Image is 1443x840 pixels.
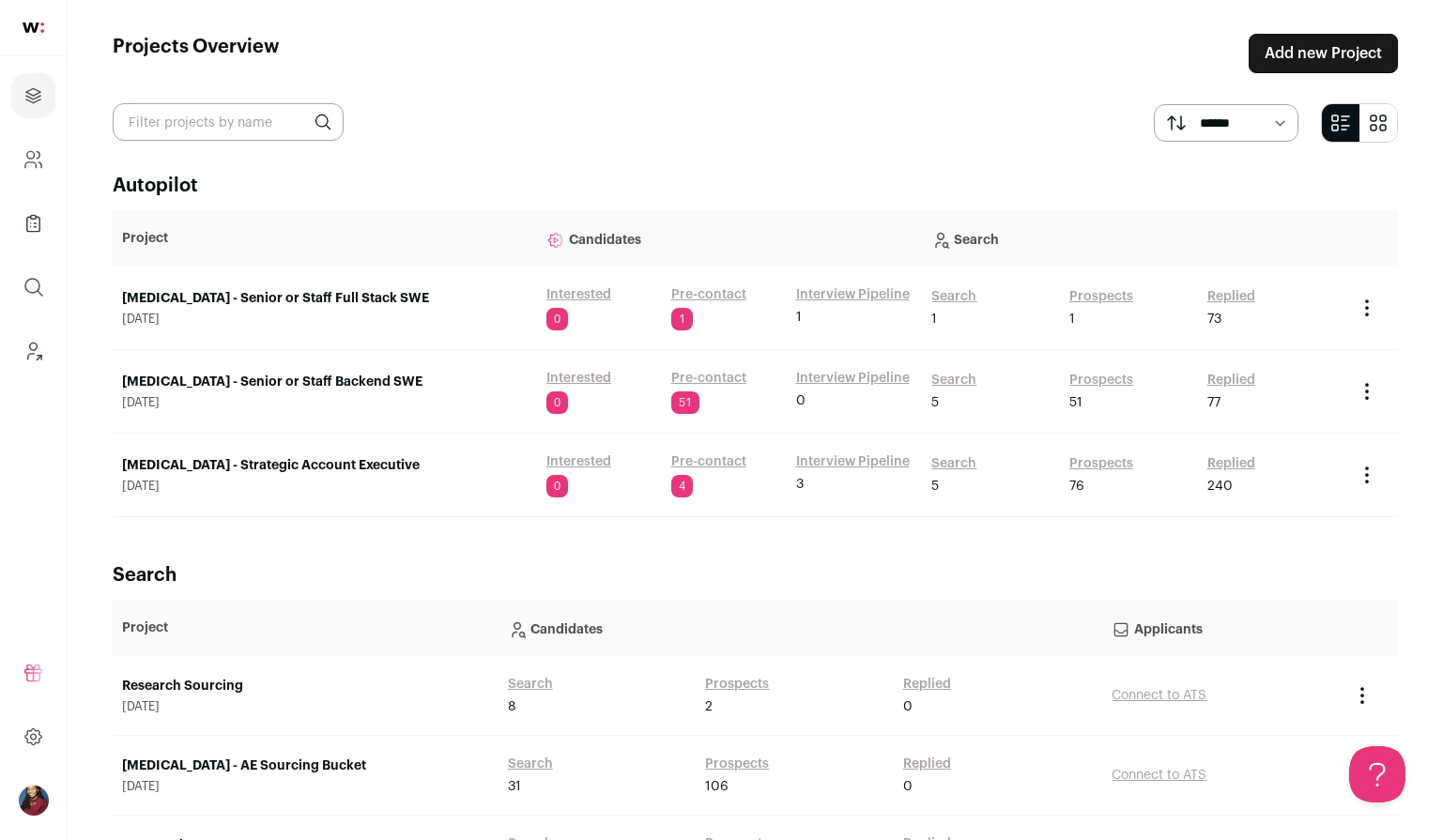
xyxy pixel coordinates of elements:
[1207,477,1233,496] span: 240
[11,328,55,374] a: Leads (Backoffice)
[671,475,693,497] span: 4
[1069,393,1082,412] span: 51
[796,369,910,388] a: Interview Pipeline
[508,697,515,716] span: 8
[19,786,49,816] button: Open dropdown
[113,173,1398,199] h2: Autopilot
[1207,393,1220,412] span: 77
[1207,287,1255,306] a: Replied
[1069,310,1075,328] span: 1
[122,289,528,308] a: [MEDICAL_DATA] - Senior or Staff Full Stack SWE
[671,285,746,304] a: Pre-contact
[23,23,44,33] img: wellfound-shorthand-0d5821cbd27db2630d0214b213865d53afaa358527fdda9d0ea32b1df1b89c2c.svg
[508,755,553,773] a: Search
[122,756,489,775] a: [MEDICAL_DATA] - AE Sourcing Bucket
[1207,454,1255,473] a: Replied
[705,777,729,796] span: 106
[903,675,951,694] a: Replied
[903,697,913,716] span: 0
[546,369,611,388] a: Interested
[1069,287,1133,306] a: Prospects
[1356,464,1378,486] button: Project Actions
[1112,689,1206,702] a: Connect to ATS
[1112,769,1206,782] a: Connect to ATS
[508,675,553,694] a: Search
[11,137,55,182] a: Company and ATS Settings
[1351,684,1374,707] button: Project Actions
[113,103,344,141] input: Filter projects by name
[546,308,568,330] span: 0
[122,779,489,794] span: [DATE]
[122,456,528,475] a: [MEDICAL_DATA] - Strategic Account Executive
[671,369,746,388] a: Pre-contact
[705,697,713,716] span: 2
[113,34,280,73] h1: Projects Overview
[113,562,1398,588] h2: Search
[705,755,769,773] a: Prospects
[1207,310,1221,328] span: 73
[796,391,806,410] span: 0
[1249,34,1398,73] a: Add new Project
[11,201,55,246] a: Company Lists
[546,452,611,471] a: Interested
[1356,297,1378,319] button: Project Actions
[122,677,489,695] a: Research Sourcing
[1069,371,1133,389] a: Prospects
[671,452,746,471] a: Pre-contact
[546,475,568,497] span: 0
[931,287,976,306] a: Search
[1349,746,1405,802] iframe: Toggle Customer Support
[671,308,693,330] span: 1
[931,454,976,473] a: Search
[931,393,939,412] span: 5
[1069,477,1084,496] span: 76
[931,310,937,328] span: 1
[11,73,55,118] a: Projects
[122,619,489,637] p: Project
[1069,454,1133,473] a: Prospects
[705,675,769,694] a: Prospects
[122,229,528,248] p: Project
[796,475,804,494] span: 3
[19,786,49,816] img: 10010497-medium_jpg
[122,312,528,327] span: [DATE]
[1356,380,1378,403] button: Project Actions
[903,755,951,773] a: Replied
[122,395,528,410] span: [DATE]
[1207,371,1255,389] a: Replied
[122,479,528,494] span: [DATE]
[122,373,528,391] a: [MEDICAL_DATA] - Senior or Staff Backend SWE
[796,285,910,304] a: Interview Pipeline
[508,777,521,796] span: 31
[903,777,913,796] span: 0
[796,308,802,327] span: 1
[931,371,976,389] a: Search
[1112,609,1332,647] p: Applicants
[671,391,699,414] span: 51
[796,452,910,471] a: Interview Pipeline
[122,699,489,714] span: [DATE]
[931,477,939,496] span: 5
[546,285,611,304] a: Interested
[546,391,568,414] span: 0
[508,609,1094,647] p: Candidates
[931,220,1337,257] p: Search
[546,220,913,257] p: Candidates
